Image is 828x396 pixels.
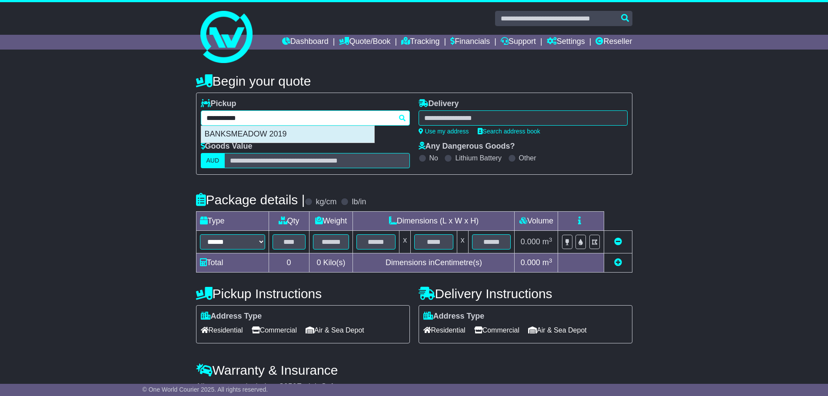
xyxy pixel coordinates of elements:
span: Commercial [252,323,297,337]
span: Residential [423,323,466,337]
a: Support [501,35,536,50]
span: Residential [201,323,243,337]
span: 0.000 [521,258,540,267]
typeahead: Please provide city [201,110,410,126]
a: Tracking [401,35,439,50]
a: Add new item [614,258,622,267]
td: Kilo(s) [309,253,353,273]
td: Volume [515,212,558,231]
span: 0 [316,258,321,267]
label: Other [519,154,536,162]
label: AUD [201,153,225,168]
label: kg/cm [316,197,336,207]
span: Air & Sea Depot [306,323,364,337]
label: Address Type [423,312,485,321]
td: x [399,231,411,253]
sup: 3 [549,236,552,243]
h4: Package details | [196,193,305,207]
a: Quote/Book [339,35,390,50]
label: Goods Value [201,142,253,151]
td: x [457,231,468,253]
h4: Delivery Instructions [419,286,632,301]
span: Air & Sea Depot [528,323,587,337]
a: Financials [450,35,490,50]
div: BANKSMEADOW 2019 [201,126,374,143]
span: m [542,237,552,246]
sup: 3 [549,257,552,264]
span: m [542,258,552,267]
span: Commercial [474,323,519,337]
a: Remove this item [614,237,622,246]
div: All our quotes include a $ FreightSafe warranty. [196,382,632,392]
a: Use my address [419,128,469,135]
span: 250 [284,382,297,391]
a: Search address book [478,128,540,135]
td: Qty [269,212,309,231]
a: Settings [547,35,585,50]
a: Dashboard [282,35,329,50]
td: Total [196,253,269,273]
span: © One World Courier 2025. All rights reserved. [143,386,268,393]
h4: Pickup Instructions [196,286,410,301]
td: Dimensions in Centimetre(s) [353,253,515,273]
label: Delivery [419,99,459,109]
label: Any Dangerous Goods? [419,142,515,151]
label: Lithium Battery [455,154,502,162]
span: 0.000 [521,237,540,246]
td: Dimensions (L x W x H) [353,212,515,231]
h4: Warranty & Insurance [196,363,632,377]
td: Weight [309,212,353,231]
td: Type [196,212,269,231]
label: No [429,154,438,162]
a: Reseller [595,35,632,50]
td: 0 [269,253,309,273]
label: Address Type [201,312,262,321]
label: Pickup [201,99,236,109]
label: lb/in [352,197,366,207]
h4: Begin your quote [196,74,632,88]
